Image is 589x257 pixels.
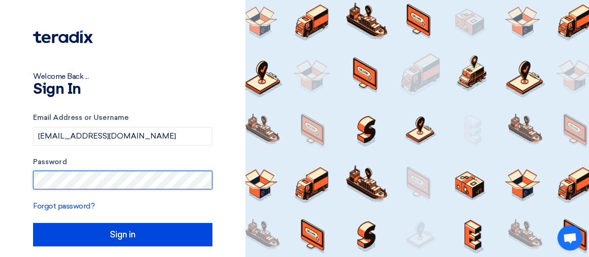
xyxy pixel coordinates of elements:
[33,71,212,82] div: Welcome Back ...
[33,112,212,123] label: Email Address or Username
[33,223,212,246] input: Sign in
[33,127,212,146] input: Enter your business email or username
[33,30,93,43] img: Teradix logo
[33,201,95,210] a: Forgot password?
[557,225,582,250] div: Open chat
[33,157,212,167] label: Password
[33,82,212,97] h1: Sign In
